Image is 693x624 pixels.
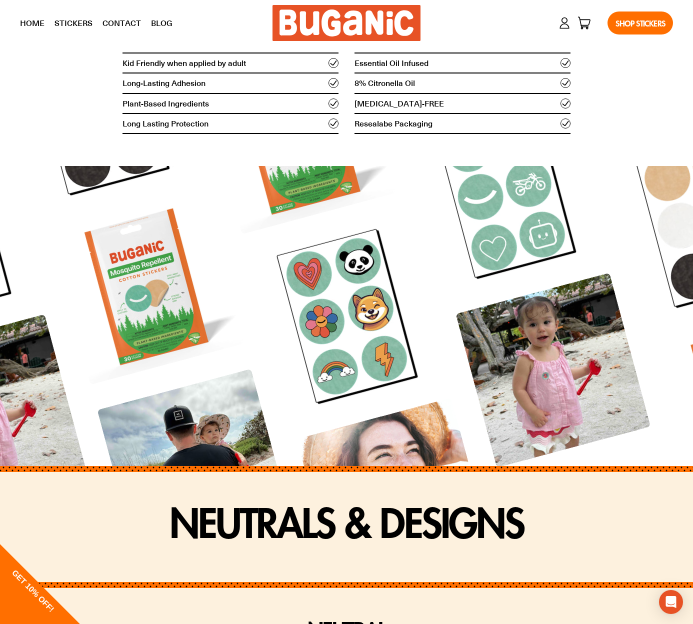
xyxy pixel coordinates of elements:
[49,10,97,35] a: Stickers
[122,98,209,109] span: Plant-Based Ingredients
[15,10,49,35] a: Home
[354,77,415,88] span: 8% Citronella Oil
[10,568,56,613] span: GET 10% OFF!
[272,5,420,41] img: Buganic
[146,10,177,35] a: Blog
[354,98,444,109] span: [MEDICAL_DATA]-FREE
[659,590,683,614] div: Open Intercom Messenger
[354,118,432,129] span: Resealabe Packaging
[607,11,673,34] a: Shop Stickers
[354,57,428,68] span: Essential Oil Infused
[122,77,205,88] span: Long-Lasting Adhesion
[129,504,564,540] h2: Neutrals & Designs
[97,10,146,35] a: Contact
[49,189,244,384] img: Buganic Mosquito Repellent Stickers
[122,57,246,68] span: Kid Friendly when applied by adult
[122,118,208,129] span: Long Lasting Protection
